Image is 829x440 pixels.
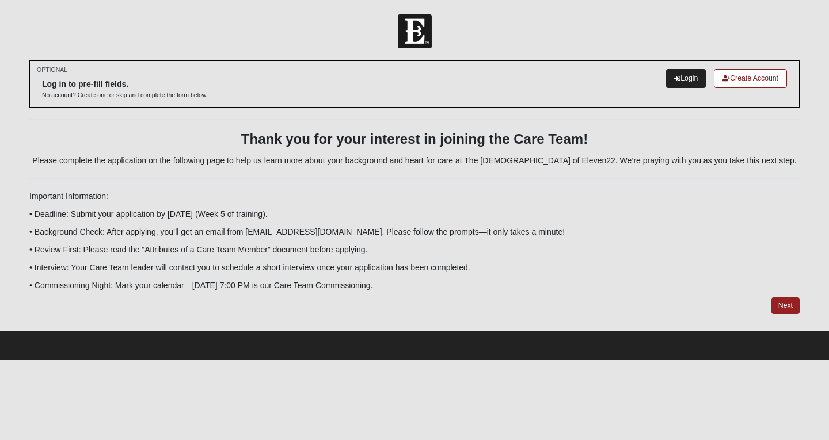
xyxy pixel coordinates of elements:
[29,208,800,220] p: • Deadline: Submit your application by [DATE] (Week 5 of training).
[29,280,800,292] p: • Commissioning Night: Mark your calendar—[DATE] 7:00 PM is our Care Team Commissioning.
[714,69,787,88] a: Create Account
[29,192,108,201] span: Important Information:
[29,244,800,256] p: • Review First: Please read the “Attributes of a Care Team Member” document before applying.
[29,262,800,274] p: • Interview: Your Care Team leader will contact you to schedule a short interview once your appli...
[29,226,800,238] p: • Background Check: After applying, you’ll get an email from [EMAIL_ADDRESS][DOMAIN_NAME]. Please...
[37,66,67,74] small: OPTIONAL
[29,155,800,167] p: Please complete the application on the following page to help us learn more about your background...
[42,79,208,89] h6: Log in to pre-fill fields.
[42,91,208,100] p: No account? Create one or skip and complete the form below.
[771,297,800,314] a: Next
[29,131,800,148] h3: Thank you for your interest in joining the Care Team!
[398,14,432,48] img: Church of Eleven22 Logo
[666,69,706,88] a: Login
